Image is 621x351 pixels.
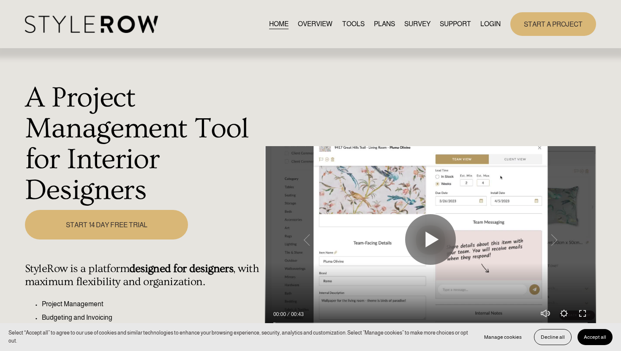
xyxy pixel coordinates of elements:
span: Accept all [584,334,606,340]
h1: A Project Management Tool for Interior Designers [25,82,260,205]
a: LOGIN [480,18,501,30]
a: START A PROJECT [510,12,596,35]
span: Manage cookies [484,334,522,340]
p: Budgeting and Invoicing [42,313,260,323]
button: Accept all [577,329,613,345]
button: Play [405,214,456,265]
p: Select “Accept all” to agree to our use of cookies and similar technologies to enhance your brows... [8,329,469,345]
button: Manage cookies [478,329,528,345]
p: Project Management [42,299,260,309]
button: Decline all [534,329,572,345]
a: PLANS [374,18,395,30]
span: SUPPORT [440,19,471,29]
a: TOOLS [342,18,365,30]
img: StyleRow [25,16,158,33]
span: Decline all [541,334,565,340]
a: folder dropdown [440,18,471,30]
a: OVERVIEW [298,18,332,30]
a: START 14 DAY FREE TRIAL [25,210,188,239]
h4: StyleRow is a platform , with maximum flexibility and organization. [25,262,260,288]
div: Duration [288,310,306,318]
div: Current time [273,310,288,318]
input: Seek [273,320,588,326]
a: HOME [269,18,289,30]
strong: designed for designers [129,262,233,275]
a: SURVEY [404,18,430,30]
